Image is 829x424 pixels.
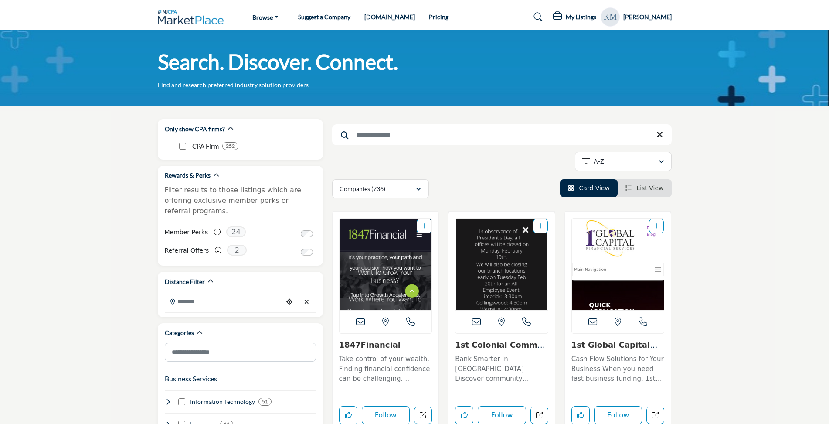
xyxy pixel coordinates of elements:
[636,185,663,191] span: List View
[165,328,194,337] h2: Categories
[340,185,385,193] p: Companies (736)
[165,343,316,362] input: Search Category
[262,399,268,405] b: 51
[158,81,309,89] p: Find and research preferred industry solution providers
[571,340,665,350] h3: 1st Global Capital LLC
[421,222,427,229] a: Add To List
[568,185,610,191] a: View Card
[339,354,432,384] p: Take control of your wealth. Finding financial confidence can be challenging. 1847Financial gives...
[571,352,665,384] a: Cash Flow Solutions for Your Business When you need fast business funding, 1st Global Capital LLC...
[300,293,313,311] div: Clear search location
[165,125,225,133] h2: Only show CPA firms?
[222,142,238,150] div: 252 Results For CPA Firm
[571,340,658,359] a: 1st Global Capital L...
[525,10,548,24] a: Search
[165,171,211,180] h2: Rewards & Perks
[553,12,596,22] div: My Listings
[538,222,543,229] a: Add To List
[623,13,672,21] h5: [PERSON_NAME]
[455,340,545,359] a: 1st Colonial Communi...
[258,398,272,406] div: 51 Results For Information Technology
[165,277,205,286] h2: Distance Filter
[572,219,664,310] a: Open Listing in new tab
[575,152,672,171] button: A-Z
[301,230,313,237] input: Switch to Member Perks
[455,354,548,384] p: Bank Smarter in [GEOGRAPHIC_DATA] Discover community banking with a personal touch. Connect with ...
[339,352,432,384] a: Take control of your wealth. Finding financial confidence can be challenging. 1847Financial gives...
[246,11,284,23] a: Browse
[165,243,209,258] label: Referral Offers
[560,179,618,197] li: Card View
[654,222,659,229] a: Add To List
[227,245,247,256] span: 2
[165,293,283,310] input: Search Location
[339,340,401,349] a: 1847Financial
[566,13,596,21] h5: My Listings
[178,398,185,405] input: Select Information Technology checkbox
[618,179,672,197] li: List View
[455,219,548,310] img: 1st Colonial Community Bank
[594,157,604,166] p: A-Z
[455,352,548,384] a: Bank Smarter in [GEOGRAPHIC_DATA] Discover community banking with a personal touch. Connect with ...
[165,373,217,384] button: Business Services
[455,340,548,350] h3: 1st Colonial Community Bank
[429,13,448,21] a: Pricing
[572,219,664,310] img: 1st Global Capital LLC
[192,141,219,151] p: CPA Firm: CPA Firm
[455,219,548,310] a: Open Listing in new tab
[571,354,665,384] p: Cash Flow Solutions for Your Business When you need fast business funding, 1st Global Capital LLC...
[364,13,415,21] a: [DOMAIN_NAME]
[165,185,316,216] p: Filter results to those listings which are offering exclusive member perks or referral programs.
[179,143,186,150] input: CPA Firm checkbox
[579,185,609,191] span: Card View
[625,185,664,191] a: View List
[226,143,235,149] b: 252
[158,48,398,75] h1: Search. Discover. Connect.
[339,340,432,350] h3: 1847Financial
[301,249,313,256] input: Switch to Referral Offers
[298,13,350,21] a: Suggest a Company
[601,7,620,27] button: Show hide supplier dropdown
[226,226,246,237] span: 24
[332,124,672,145] input: Search Keyword
[165,225,208,240] label: Member Perks
[340,219,432,310] img: 1847Financial
[332,179,429,198] button: Companies (736)
[283,293,296,311] div: Choose your current location
[190,397,255,406] h4: Information Technology: Software, cloud services, data management, analytics, automation
[158,10,228,24] img: Site Logo
[340,219,432,310] a: Open Listing in new tab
